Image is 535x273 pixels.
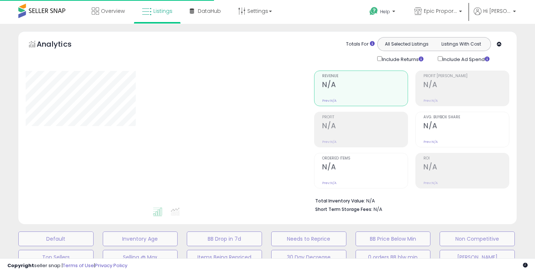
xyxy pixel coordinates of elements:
[364,1,403,24] a: Help
[18,231,94,246] button: Default
[37,39,86,51] h5: Analytics
[423,181,438,185] small: Prev: N/A
[18,250,94,265] button: Top Sellers
[423,74,509,78] span: Profit [PERSON_NAME]
[187,250,262,265] button: Items Being Repriced
[423,140,438,144] small: Prev: N/A
[423,163,509,173] h2: N/A
[483,7,511,15] span: Hi [PERSON_NAME]
[271,250,346,265] button: 30 Day Decrease
[423,122,509,132] h2: N/A
[440,250,515,265] button: [PERSON_NAME]
[369,7,378,16] i: Get Help
[315,198,365,204] b: Total Inventory Value:
[372,55,432,63] div: Include Returns
[322,115,408,119] span: Profit
[322,122,408,132] h2: N/A
[153,7,172,15] span: Listings
[423,115,509,119] span: Avg. Buybox Share
[423,157,509,161] span: ROI
[474,7,516,24] a: Hi [PERSON_NAME]
[346,41,375,48] div: Totals For
[424,7,457,15] span: Epic Proportions
[380,8,390,15] span: Help
[434,39,488,49] button: Listings With Cost
[322,157,408,161] span: Ordered Items
[374,206,382,213] span: N/A
[356,231,431,246] button: BB Price Below Min
[103,231,178,246] button: Inventory Age
[322,74,408,78] span: Revenue
[322,80,408,90] h2: N/A
[103,250,178,265] button: Selling @ Max
[423,98,438,103] small: Prev: N/A
[315,196,504,205] li: N/A
[322,140,336,144] small: Prev: N/A
[423,80,509,90] h2: N/A
[322,163,408,173] h2: N/A
[187,231,262,246] button: BB Drop in 7d
[315,206,372,212] b: Short Term Storage Fees:
[95,262,127,269] a: Privacy Policy
[322,98,336,103] small: Prev: N/A
[198,7,221,15] span: DataHub
[322,181,336,185] small: Prev: N/A
[7,262,34,269] strong: Copyright
[432,55,501,63] div: Include Ad Spend
[63,262,94,269] a: Terms of Use
[379,39,434,49] button: All Selected Listings
[7,262,127,269] div: seller snap | |
[440,231,515,246] button: Non Competitive
[271,231,346,246] button: Needs to Reprice
[101,7,125,15] span: Overview
[356,250,431,265] button: 0 orders BB blw min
